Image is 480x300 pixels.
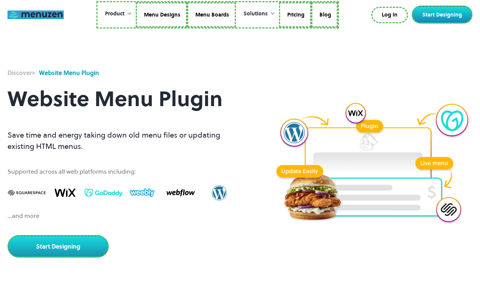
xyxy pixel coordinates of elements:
[371,7,408,23] a: Log In
[7,77,238,120] h1: Website Menu Plugin
[187,2,236,28] a: Menu Boards
[236,2,279,25] div: Solutions
[97,2,136,25] div: Product
[105,10,124,18] div: Product
[243,10,268,18] div: Solutions
[412,6,472,24] a: Start Designing
[7,69,32,77] strong: Discover
[136,2,187,28] a: Menu Designs
[7,235,109,258] a: Start Designing
[311,2,338,28] a: Blog
[39,68,99,77] div: Website Menu Plugin
[7,167,238,176] div: Supported across all web platforms including:
[7,211,238,220] div: ...and more
[7,129,238,152] p: Save time and energy taking down old menu files or updating existing HTML menus.
[279,2,311,28] a: Pricing
[7,68,35,77] div: >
